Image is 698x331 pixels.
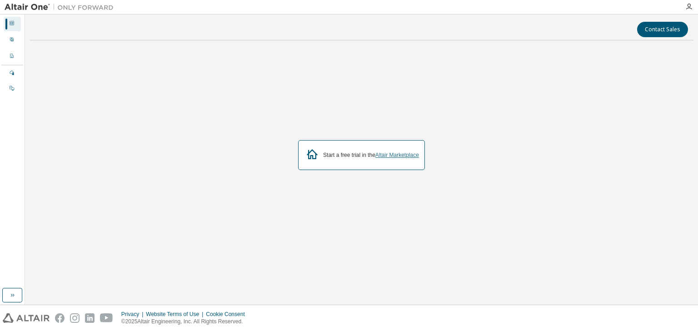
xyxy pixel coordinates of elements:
[85,313,95,323] img: linkedin.svg
[637,22,688,37] button: Contact Sales
[323,151,419,159] div: Start a free trial in the
[3,313,50,323] img: altair_logo.svg
[4,49,21,64] div: Company Profile
[70,313,80,323] img: instagram.svg
[121,318,250,326] p: © 2025 Altair Engineering, Inc. All Rights Reserved.
[4,33,21,48] div: User Profile
[4,82,21,96] div: On Prem
[146,311,206,318] div: Website Terms of Use
[4,66,21,81] div: Managed
[121,311,146,318] div: Privacy
[5,3,118,12] img: Altair One
[4,17,21,31] div: Dashboard
[100,313,113,323] img: youtube.svg
[206,311,250,318] div: Cookie Consent
[375,152,419,158] a: Altair Marketplace
[55,313,65,323] img: facebook.svg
